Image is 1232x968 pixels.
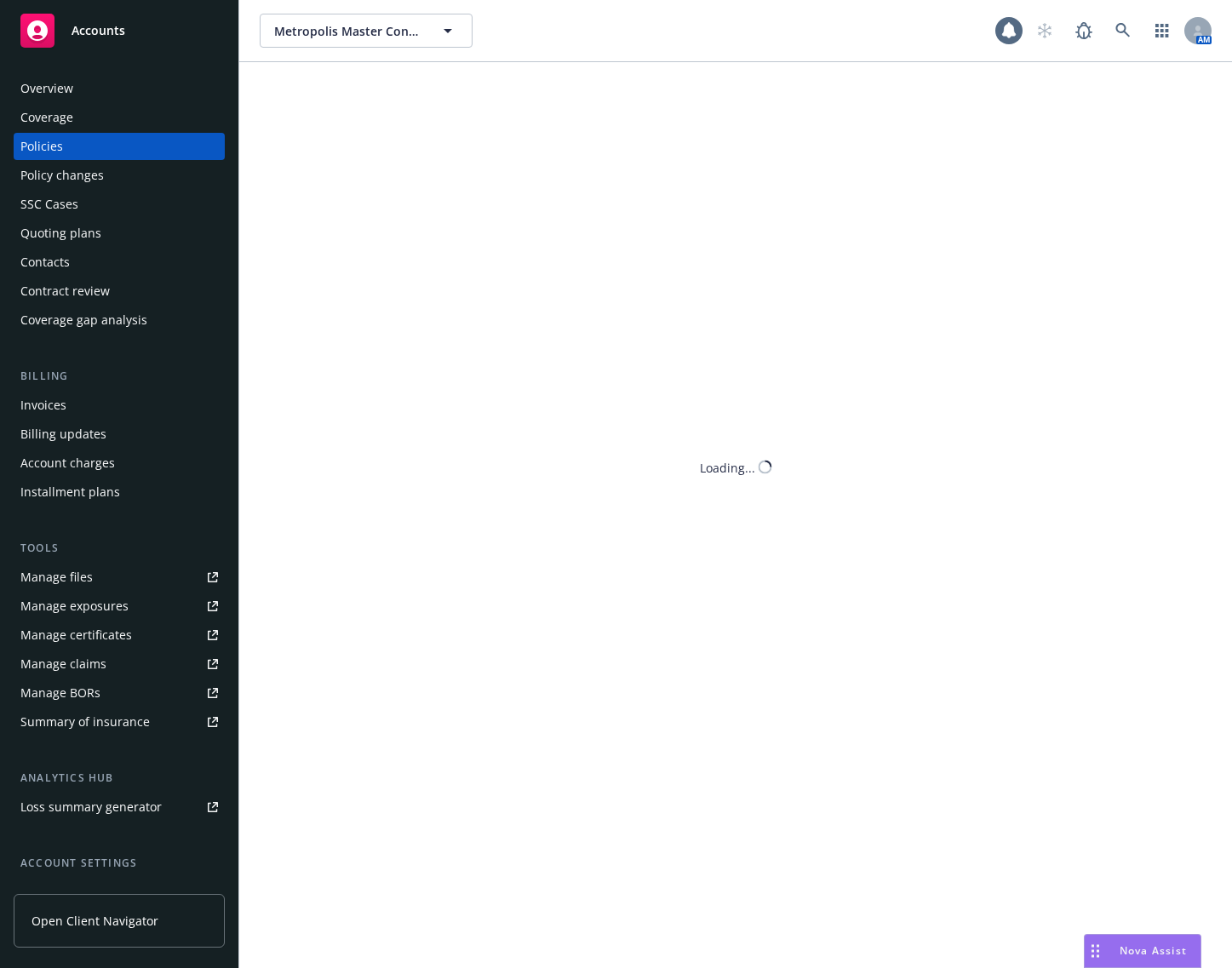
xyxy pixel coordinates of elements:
[20,879,94,906] div: Service team
[20,104,73,131] div: Coverage
[14,191,225,218] a: SSC Cases
[14,593,225,620] a: Manage exposures
[14,368,225,385] div: Billing
[14,621,225,649] a: Manage certificates
[14,450,225,477] a: Account charges
[20,278,110,305] div: Contract review
[1084,934,1201,968] button: Nova Assist
[20,421,106,448] div: Billing updates
[700,458,755,476] div: Loading...
[14,249,225,276] a: Contacts
[14,793,225,821] a: Loss summary generator
[1145,14,1179,48] a: Switch app
[14,133,225,160] a: Policies
[14,478,225,506] a: Installment plans
[20,306,147,334] div: Coverage gap analysis
[14,564,225,591] a: Manage files
[14,306,225,334] a: Coverage gap analysis
[14,220,225,247] a: Quoting plans
[14,7,225,54] a: Accounts
[14,75,225,102] a: Overview
[32,912,158,930] span: Open Client Navigator
[14,679,225,707] a: Manage BORs
[20,679,100,707] div: Manage BORs
[20,191,78,218] div: SSC Cases
[14,540,225,557] div: Tools
[20,249,70,276] div: Contacts
[14,708,225,736] a: Summary of insurance
[14,879,225,906] a: Service team
[20,650,106,678] div: Manage claims
[1085,935,1106,967] div: Drag to move
[20,75,73,102] div: Overview
[14,278,225,305] a: Contract review
[20,450,115,477] div: Account charges
[72,24,125,37] span: Accounts
[20,220,101,247] div: Quoting plans
[20,133,63,160] div: Policies
[260,14,473,48] button: Metropolis Master Condominium Owners Association and Metropolis II Condominium Owners Association
[20,793,162,821] div: Loss summary generator
[1028,14,1062,48] a: Start snowing
[20,162,104,189] div: Policy changes
[14,104,225,131] a: Coverage
[20,593,129,620] div: Manage exposures
[20,621,132,649] div: Manage certificates
[20,392,66,419] div: Invoices
[14,421,225,448] a: Billing updates
[14,650,225,678] a: Manage claims
[1106,14,1140,48] a: Search
[14,770,225,787] div: Analytics hub
[14,162,225,189] a: Policy changes
[20,478,120,506] div: Installment plans
[14,392,225,419] a: Invoices
[20,708,150,736] div: Summary of insurance
[274,22,421,40] span: Metropolis Master Condominium Owners Association and Metropolis II Condominium Owners Association
[1067,14,1101,48] a: Report a Bug
[14,855,225,872] div: Account settings
[1120,943,1187,958] span: Nova Assist
[20,564,93,591] div: Manage files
